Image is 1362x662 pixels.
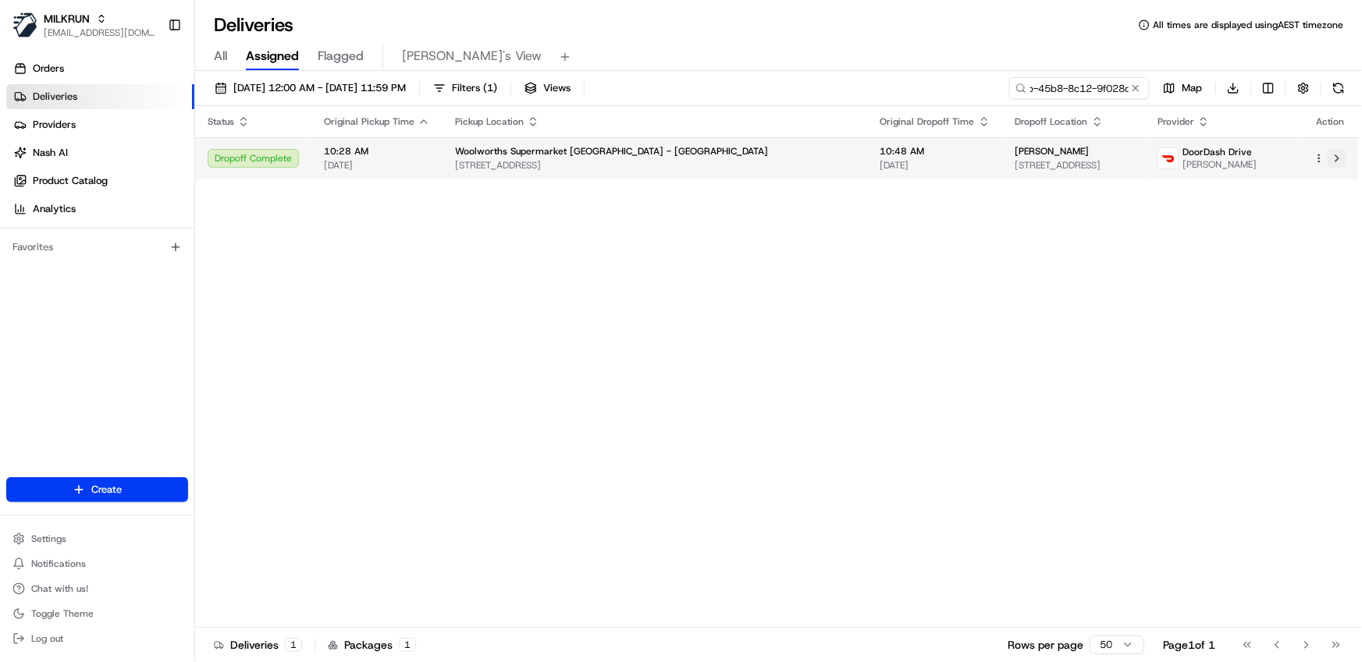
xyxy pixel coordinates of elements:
[44,27,155,39] button: [EMAIL_ADDRESS][DOMAIN_NAME]
[265,154,284,172] button: Start new chat
[16,149,44,177] img: 1736555255976-a54dd68f-1ca7-489b-9aae-adbdc363a1c4
[1153,19,1343,31] span: All times are displayed using AEST timezone
[208,77,413,99] button: [DATE] 12:00 AM - [DATE] 11:59 PM
[880,145,990,158] span: 10:48 AM
[1156,77,1209,99] button: Map
[455,159,855,172] span: [STREET_ADDRESS]
[455,115,524,128] span: Pickup Location
[543,81,571,95] span: Views
[242,200,284,218] button: See all
[110,386,189,398] a: Powered byPylon
[16,203,105,215] div: Past conversations
[41,101,258,117] input: Clear
[246,47,299,65] span: Assigned
[6,603,188,625] button: Toggle Theme
[1008,637,1083,653] p: Rows per page
[1182,81,1202,95] span: Map
[318,47,364,65] span: Flagged
[6,578,188,600] button: Chat with us!
[9,342,126,370] a: 📗Knowledge Base
[6,168,194,193] a: Product Catalog
[126,342,257,370] a: 💻API Documentation
[130,284,135,296] span: •
[33,90,77,104] span: Deliveries
[33,202,76,216] span: Analytics
[1328,77,1350,99] button: Refresh
[6,84,194,109] a: Deliveries
[16,350,28,363] div: 📗
[399,638,416,652] div: 1
[324,159,430,172] span: [DATE]
[880,159,990,172] span: [DATE]
[6,528,188,550] button: Settings
[1015,115,1088,128] span: Dropoff Location
[483,81,497,95] span: ( 1 )
[33,149,61,177] img: 4920774857489_3d7f54699973ba98c624_72.jpg
[426,77,504,99] button: Filters(1)
[148,349,251,364] span: API Documentation
[132,350,144,363] div: 💻
[16,16,47,47] img: Nash
[1182,158,1257,171] span: [PERSON_NAME]
[31,533,66,545] span: Settings
[155,387,189,398] span: Pylon
[324,145,430,158] span: 10:28 AM
[233,81,406,95] span: [DATE] 12:00 AM - [DATE] 11:59 PM
[16,62,284,87] p: Welcome 👋
[6,56,194,81] a: Orders
[1158,115,1194,128] span: Provider
[1158,148,1179,168] img: doordash_logo_v2.png
[33,146,68,160] span: Nash AI
[12,12,37,37] img: MILKRUN
[31,607,94,620] span: Toggle Theme
[214,637,302,653] div: Deliveries
[880,115,975,128] span: Original Dropoff Time
[214,12,293,37] h1: Deliveries
[31,242,44,255] img: 1736555255976-a54dd68f-1ca7-489b-9aae-adbdc363a1c4
[324,115,414,128] span: Original Pickup Time
[138,242,170,254] span: [DATE]
[455,145,768,158] span: Woolworths Supermarket [GEOGRAPHIC_DATA] - [GEOGRAPHIC_DATA]
[31,558,86,570] span: Notifications
[1182,146,1252,158] span: DoorDash Drive
[33,62,64,76] span: Orders
[91,483,122,497] span: Create
[33,174,108,188] span: Product Catalog
[6,628,188,650] button: Log out
[31,285,44,297] img: 1736555255976-a54dd68f-1ca7-489b-9aae-adbdc363a1c4
[6,6,162,44] button: MILKRUNMILKRUN[EMAIL_ADDRESS][DOMAIN_NAME]
[452,81,497,95] span: Filters
[1015,145,1090,158] span: [PERSON_NAME]
[285,638,302,652] div: 1
[1015,159,1133,172] span: [STREET_ADDRESS]
[44,11,90,27] button: MILKRUN
[517,77,578,99] button: Views
[1314,115,1346,128] div: Action
[31,349,119,364] span: Knowledge Base
[6,112,194,137] a: Providers
[6,477,188,502] button: Create
[208,115,234,128] span: Status
[6,196,194,221] a: Analytics
[16,227,41,252] img: Masood Aslam
[31,632,63,645] span: Log out
[130,242,135,254] span: •
[138,284,170,296] span: [DATE]
[70,165,215,177] div: We're available if you need us!
[33,118,76,132] span: Providers
[31,582,88,595] span: Chat with us!
[328,637,416,653] div: Packages
[70,149,256,165] div: Start new chat
[48,284,126,296] span: [PERSON_NAME]
[6,553,188,575] button: Notifications
[6,140,194,165] a: Nash AI
[1163,637,1215,653] div: Page 1 of 1
[402,47,542,65] span: [PERSON_NAME]'s View
[16,269,41,294] img: Masood Aslam
[48,242,126,254] span: [PERSON_NAME]
[1009,77,1150,99] input: Type to search
[6,235,188,260] div: Favorites
[214,47,227,65] span: All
